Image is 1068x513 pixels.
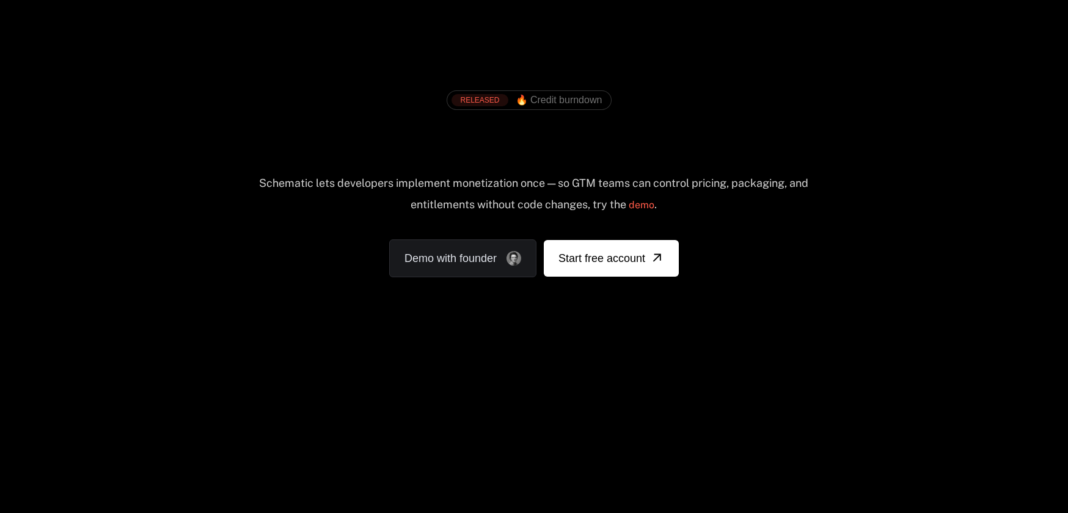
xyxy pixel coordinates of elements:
[544,240,679,277] a: [object Object]
[452,94,602,106] a: [object Object],[object Object]
[452,94,508,106] div: RELEASED
[629,191,654,220] a: demo
[507,251,521,266] img: Founder
[516,95,602,106] span: 🔥 Credit burndown
[558,250,645,267] span: Start free account
[389,239,536,277] a: Demo with founder, ,[object Object]
[258,176,810,220] div: Schematic lets developers implement monetization once — so GTM teams can control pricing, packagi...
